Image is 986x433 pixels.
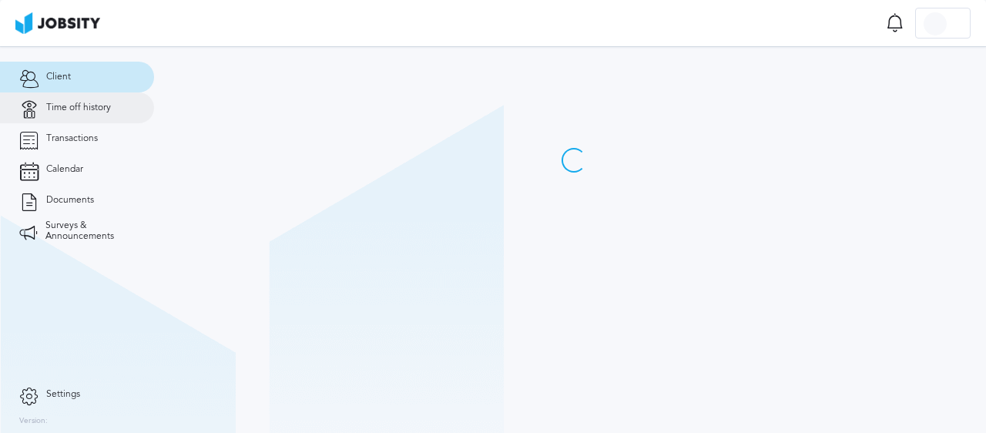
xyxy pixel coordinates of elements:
[45,220,135,242] span: Surveys & Announcements
[46,389,80,400] span: Settings
[46,164,83,175] span: Calendar
[46,72,71,82] span: Client
[46,102,111,113] span: Time off history
[46,133,98,144] span: Transactions
[46,195,94,206] span: Documents
[15,12,100,34] img: ab4bad089aa723f57921c736e9817d99.png
[19,417,48,426] label: Version:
